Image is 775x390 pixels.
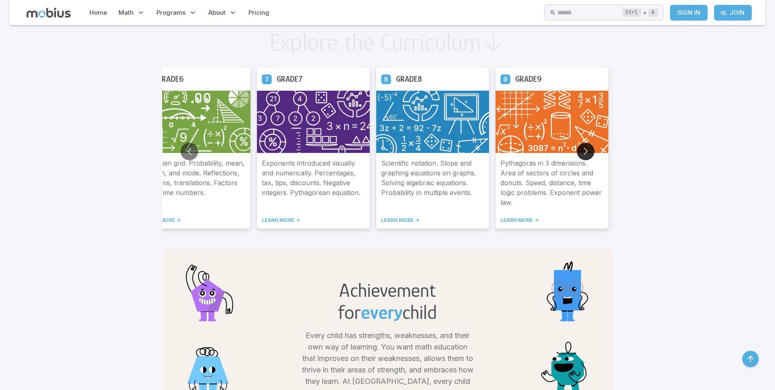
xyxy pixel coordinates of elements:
[515,73,542,85] h5: Grade 9
[577,143,594,160] button: Go to next slide
[143,217,246,224] a: LEARN MORE ->
[381,158,484,207] p: Scientific notation. Slope and graphing equations on graphs. Solving algebraic equations. Probabi...
[156,8,185,17] span: Programs
[500,158,603,207] p: Pythagoras in 3 dimensions. Area of sectors of circles and donuts. Speed, distance, time logic pr...
[376,90,489,153] img: Grade 8
[381,74,391,84] a: Grade 8
[500,217,603,224] a: LEARN MORE ->
[257,90,370,153] img: Grade 7
[535,258,600,323] img: rectangle.svg
[87,3,109,22] a: Home
[623,8,658,18] div: +
[648,9,658,17] kbd: k
[338,279,437,301] h2: Achievement
[143,158,246,207] p: Cartesian grid. Probability, mean, median, and mode. Reflections, rotations, translations. Factor...
[262,74,272,84] a: Grade 7
[500,74,510,84] a: Grade 9
[175,258,241,323] img: pentagon.svg
[714,5,752,20] a: Join
[623,9,641,17] kbd: Ctrl
[246,3,272,22] a: Pricing
[138,90,250,153] img: Grade 6
[670,5,708,20] a: Sign In
[496,90,608,153] img: Grade 9
[181,143,198,160] button: Go to previous slide
[269,30,481,55] h2: Explore the Curriculum
[381,217,484,224] a: LEARN MORE ->
[262,217,365,224] a: LEARN MORE ->
[157,73,184,85] h5: Grade 6
[262,158,365,207] p: Exponents introduced visually and numerically. Percentages, tax, tips, discounts. Negative intege...
[338,301,437,323] h2: for child
[396,73,422,85] h5: Grade 8
[277,73,303,85] h5: Grade 7
[208,8,226,17] span: About
[118,8,134,17] span: Math
[361,301,402,323] span: every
